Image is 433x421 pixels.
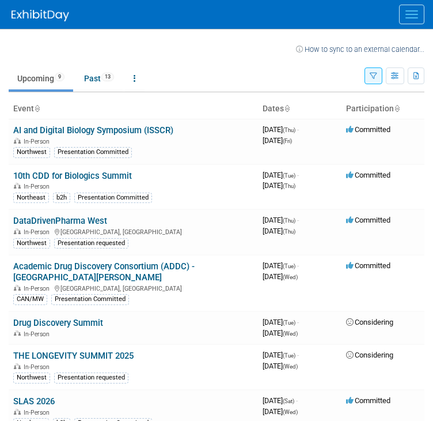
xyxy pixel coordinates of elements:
span: [DATE] [263,171,299,179]
span: (Thu) [283,183,295,189]
span: Committed [346,216,390,224]
span: [DATE] [263,136,292,145]
span: (Tue) [283,352,295,359]
img: ExhibitDay [12,10,69,21]
span: (Thu) [283,127,295,133]
span: [DATE] [263,181,295,190]
a: Sort by Event Name [34,104,40,113]
a: THE LONGEVITY SUMMIT 2025 [13,351,134,361]
a: 10th CDD for Biologics Summit [13,171,132,181]
span: Committed [346,125,390,134]
span: [DATE] [263,125,299,134]
th: Event [9,99,258,119]
th: Participation [341,99,424,119]
div: Presentation Committed [74,193,152,203]
a: Upcoming9 [9,67,73,89]
span: Committed [346,261,390,270]
a: Sort by Participation Type [394,104,400,113]
span: (Wed) [283,274,298,280]
span: [DATE] [263,407,298,416]
th: Dates [258,99,341,119]
span: [DATE] [263,261,299,270]
span: Committed [346,171,390,179]
span: (Tue) [283,263,295,269]
a: AI and Digital Biology Symposium (ISSCR) [13,125,173,136]
div: b2h [53,193,70,203]
span: In-Person [24,138,53,145]
span: [DATE] [263,329,298,337]
span: - [296,396,298,405]
div: Northwest [13,147,50,157]
span: [DATE] [263,351,299,359]
div: [GEOGRAPHIC_DATA], [GEOGRAPHIC_DATA] [13,283,253,292]
span: [DATE] [263,318,299,326]
span: In-Person [24,409,53,416]
img: In-Person Event [14,330,21,336]
img: In-Person Event [14,285,21,291]
div: Northwest [13,238,50,249]
img: In-Person Event [14,138,21,144]
span: 13 [101,73,114,81]
span: In-Person [24,183,53,190]
span: (Wed) [283,409,298,415]
span: [DATE] [263,362,298,370]
div: Presentation Committed [51,294,129,305]
span: In-Person [24,228,53,236]
span: - [297,171,299,179]
span: (Wed) [283,330,298,337]
span: (Sat) [283,398,294,404]
div: Presentation requested [54,373,128,383]
span: [DATE] [263,272,298,281]
img: In-Person Event [14,363,21,369]
span: Committed [346,396,390,405]
div: Presentation Committed [54,147,132,157]
a: Drug Discovery Summit [13,318,103,328]
span: (Thu) [283,228,295,235]
img: In-Person Event [14,228,21,234]
div: Northwest [13,373,50,383]
a: SLAS 2026 [13,396,55,407]
div: Northeast [13,193,49,203]
span: (Wed) [283,363,298,370]
span: In-Person [24,363,53,371]
span: - [297,125,299,134]
a: DataDrivenPharma West [13,216,107,226]
span: In-Person [24,285,53,292]
img: In-Person Event [14,183,21,189]
button: Menu [399,5,424,24]
span: (Tue) [283,172,295,179]
div: CAN/MW [13,294,47,305]
span: [DATE] [263,396,298,405]
span: (Fri) [283,138,292,144]
span: [DATE] [263,216,299,224]
span: 9 [55,73,64,81]
span: (Tue) [283,319,295,326]
span: Considering [346,318,393,326]
span: (Thu) [283,217,295,224]
a: Sort by Start Date [284,104,290,113]
span: [DATE] [263,227,295,235]
a: Academic Drug Discovery Consortium (ADDC) - [GEOGRAPHIC_DATA][PERSON_NAME] [13,261,195,283]
div: [GEOGRAPHIC_DATA], [GEOGRAPHIC_DATA] [13,227,253,236]
div: Presentation requested [54,238,128,249]
a: How to sync to an external calendar... [296,45,424,54]
span: - [297,216,299,224]
img: In-Person Event [14,409,21,415]
a: Past13 [75,67,123,89]
span: Considering [346,351,393,359]
span: - [297,261,299,270]
span: - [297,318,299,326]
span: In-Person [24,330,53,338]
span: - [297,351,299,359]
